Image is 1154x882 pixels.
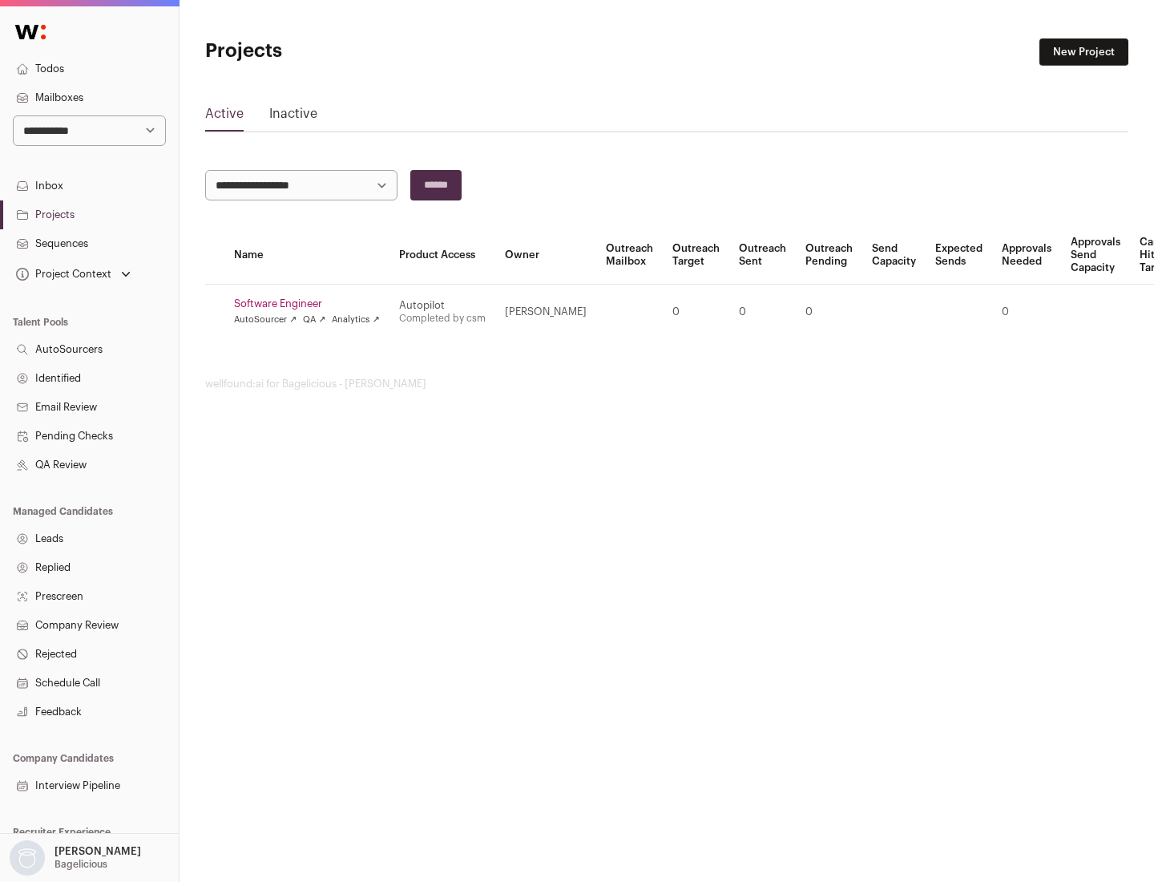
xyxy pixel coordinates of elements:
[596,226,663,285] th: Outreach Mailbox
[234,314,297,326] a: AutoSourcer ↗
[13,263,134,285] button: Open dropdown
[234,297,380,310] a: Software Engineer
[1039,38,1128,66] a: New Project
[6,16,54,48] img: Wellfound
[663,226,729,285] th: Outreach Target
[205,104,244,130] a: Active
[729,226,796,285] th: Outreach Sent
[399,314,486,323] a: Completed by csm
[796,226,862,285] th: Outreach Pending
[729,285,796,340] td: 0
[389,226,495,285] th: Product Access
[205,38,513,64] h1: Projects
[992,285,1061,340] td: 0
[13,268,111,281] div: Project Context
[10,840,45,876] img: nopic.png
[495,226,596,285] th: Owner
[332,314,379,326] a: Analytics ↗
[269,104,317,130] a: Inactive
[205,378,1128,390] footer: wellfound:ai for Bagelicious - [PERSON_NAME]
[6,840,144,876] button: Open dropdown
[862,226,926,285] th: Send Capacity
[926,226,992,285] th: Expected Sends
[399,299,486,312] div: Autopilot
[54,858,107,871] p: Bagelicious
[1061,226,1130,285] th: Approvals Send Capacity
[663,285,729,340] td: 0
[303,314,325,326] a: QA ↗
[796,285,862,340] td: 0
[992,226,1061,285] th: Approvals Needed
[495,285,596,340] td: [PERSON_NAME]
[224,226,389,285] th: Name
[54,845,141,858] p: [PERSON_NAME]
